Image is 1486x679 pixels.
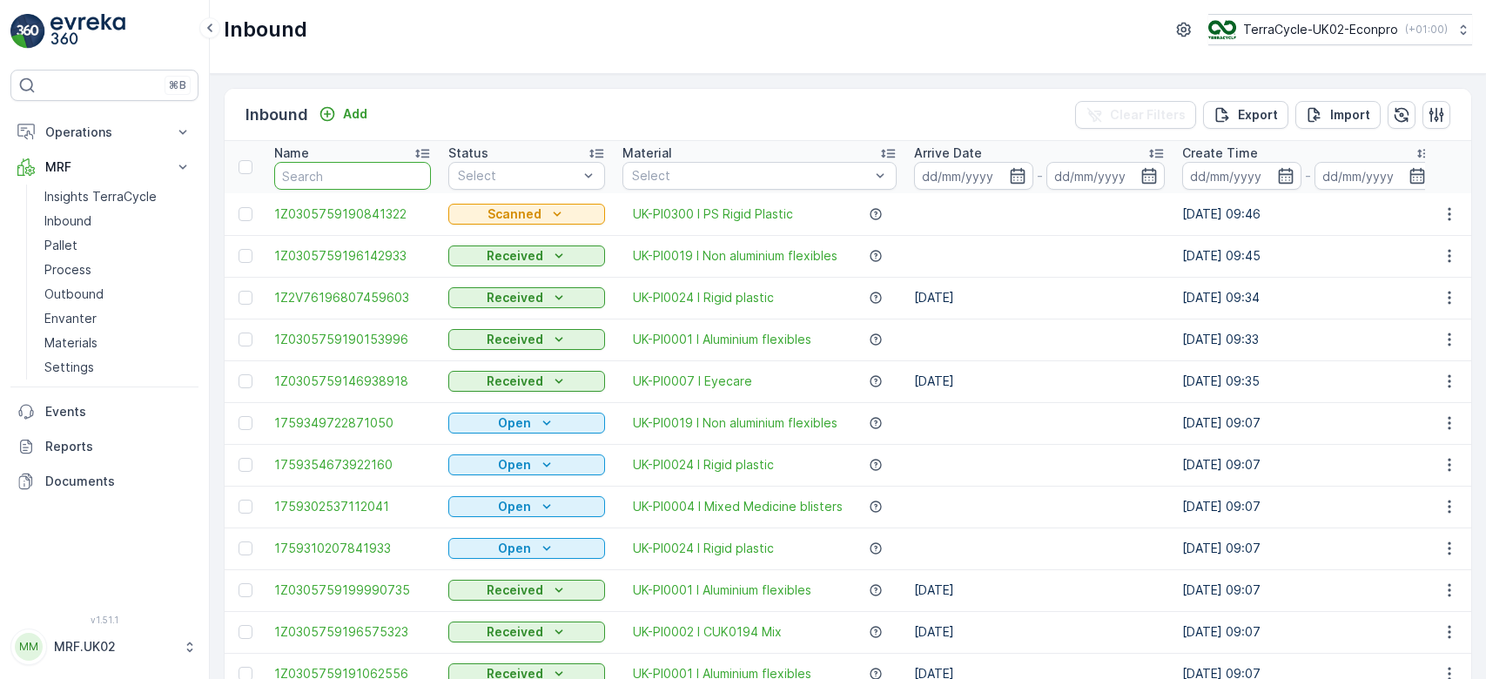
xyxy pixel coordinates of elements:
img: logo [10,14,45,49]
button: Open [448,413,605,434]
p: Received [487,373,543,390]
p: Open [498,414,531,432]
a: 1Z2V76196807459603 [274,289,431,306]
td: [DATE] 09:07 [1173,528,1442,569]
p: Inbound [44,212,91,230]
p: Arrive Date [914,145,982,162]
p: Received [487,289,543,306]
td: [DATE] 09:46 [1173,193,1442,235]
p: Select [458,167,578,185]
input: dd/mm/yyyy [1315,162,1434,190]
a: Pallet [37,233,198,258]
div: Toggle Row Selected [239,207,252,221]
a: 1759349722871050 [274,414,431,432]
td: [DATE] 09:07 [1173,402,1442,444]
span: UK-PI0007 I Eyecare [633,373,752,390]
div: Toggle Row Selected [239,374,252,388]
span: UK-PI0002 I CUK0194 Mix [633,623,782,641]
p: Pallet [44,237,77,254]
p: Reports [45,438,192,455]
input: dd/mm/yyyy [914,162,1033,190]
a: 1759354673922160 [274,456,431,474]
p: ⌘B [169,78,186,92]
p: Add [343,105,367,123]
a: 1759302537112041 [274,498,431,515]
p: - [1305,165,1311,186]
p: Envanter [44,310,97,327]
p: Insights TerraCycle [44,188,157,205]
p: Outbound [44,286,104,303]
span: v 1.51.1 [10,615,198,625]
a: 1Z0305759190841322 [274,205,431,223]
p: Received [487,623,543,641]
p: Export [1238,106,1278,124]
p: Import [1330,106,1370,124]
a: 1759310207841933 [274,540,431,557]
td: [DATE] [905,360,1173,402]
p: Open [498,540,531,557]
p: MRF.UK02 [54,638,174,655]
span: 1Z0305759199990735 [274,582,431,599]
a: Documents [10,464,198,499]
td: [DATE] 09:35 [1173,360,1442,402]
a: UK-PI0024 I Rigid plastic [633,540,774,557]
p: Status [448,145,488,162]
td: [DATE] 09:45 [1173,235,1442,277]
button: Open [448,454,605,475]
button: Export [1203,101,1288,129]
p: Events [45,403,192,420]
a: Events [10,394,198,429]
a: Process [37,258,198,282]
td: [DATE] 09:07 [1173,569,1442,611]
button: Import [1295,101,1381,129]
a: UK-PI0019 I Non aluminium flexibles [633,247,837,265]
div: Toggle Row Selected [239,416,252,430]
p: Received [487,247,543,265]
td: [DATE] 09:07 [1173,486,1442,528]
p: Received [487,331,543,348]
p: Create Time [1182,145,1258,162]
a: UK-PI0004 I Mixed Medicine blisters [633,498,843,515]
td: [DATE] 09:33 [1173,319,1442,360]
button: Operations [10,115,198,150]
a: Outbound [37,282,198,306]
button: MMMRF.UK02 [10,629,198,665]
p: MRF [45,158,164,176]
a: 1Z0305759190153996 [274,331,431,348]
button: Received [448,622,605,642]
a: 1Z0305759146938918 [274,373,431,390]
button: Received [448,580,605,601]
div: Toggle Row Selected [239,291,252,305]
button: MRF [10,150,198,185]
span: UK-PI0300 I PS Rigid Plastic [633,205,793,223]
p: Scanned [487,205,541,223]
a: Inbound [37,209,198,233]
button: Received [448,245,605,266]
img: logo_light-DOdMpM7g.png [50,14,125,49]
span: UK-PI0024 I Rigid plastic [633,289,774,306]
p: Inbound [245,103,308,127]
a: Insights TerraCycle [37,185,198,209]
span: 1Z0305759196575323 [274,623,431,641]
a: UK-PI0001 I Aluminium flexibles [633,582,811,599]
div: MM [15,633,43,661]
td: [DATE] 09:07 [1173,444,1442,486]
button: Open [448,538,605,559]
a: 1Z0305759196142933 [274,247,431,265]
p: Inbound [224,16,307,44]
p: - [1037,165,1043,186]
a: UK-PI0024 I Rigid plastic [633,456,774,474]
a: UK-PI0019 I Non aluminium flexibles [633,414,837,432]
